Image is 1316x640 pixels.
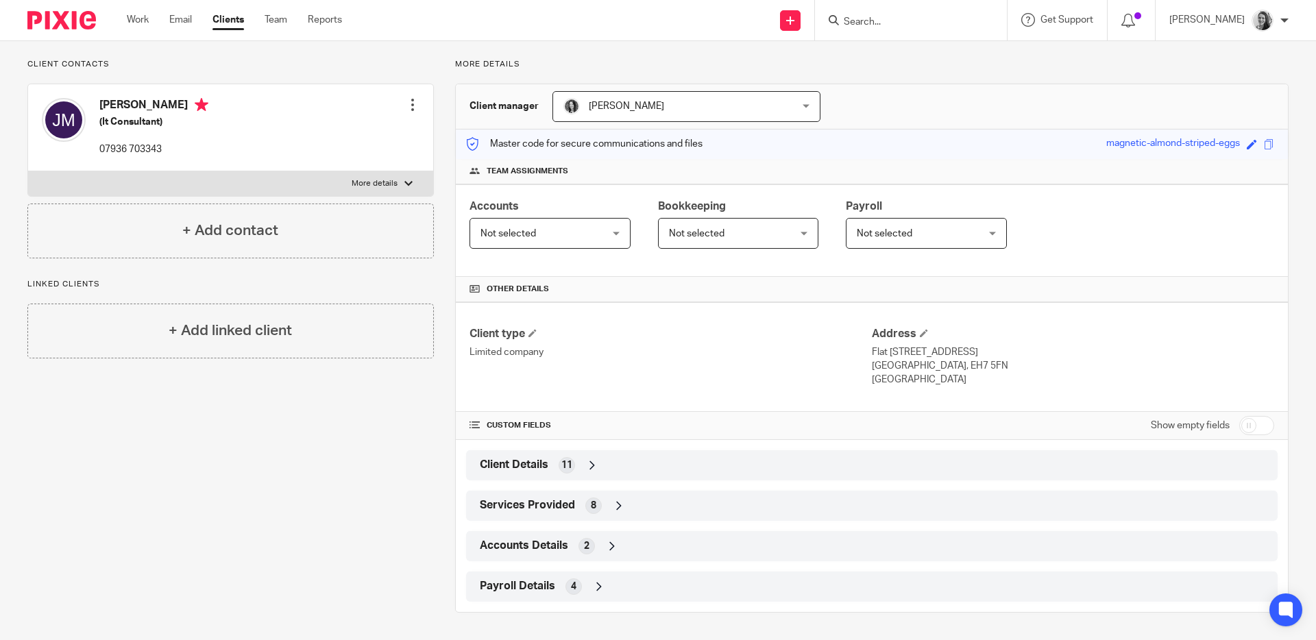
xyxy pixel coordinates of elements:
p: Flat [STREET_ADDRESS] [872,345,1274,359]
span: Other details [487,284,549,295]
h4: [PERSON_NAME] [99,98,208,115]
span: Team assignments [487,166,568,177]
h4: + Add contact [182,220,278,241]
span: 2 [584,539,589,553]
span: Get Support [1040,15,1093,25]
span: Services Provided [480,498,575,513]
i: Primary [195,98,208,112]
h5: (It Consultant) [99,115,208,129]
span: Accounts Details [480,539,568,553]
img: IMG-0056.JPG [1252,10,1274,32]
h4: + Add linked client [169,320,292,341]
label: Show empty fields [1151,419,1230,432]
a: Team [265,13,287,27]
span: 4 [571,580,576,593]
p: More details [352,178,398,189]
span: [PERSON_NAME] [589,101,664,111]
a: Reports [308,13,342,27]
span: Not selected [480,229,536,238]
a: Email [169,13,192,27]
h4: Client type [470,327,872,341]
a: Work [127,13,149,27]
span: Not selected [857,229,912,238]
p: [PERSON_NAME] [1169,13,1245,27]
p: Limited company [470,345,872,359]
p: 07936 703343 [99,143,208,156]
span: Payroll Details [480,579,555,593]
h4: CUSTOM FIELDS [470,420,872,431]
span: Not selected [669,229,724,238]
span: Payroll [846,201,882,212]
p: [GEOGRAPHIC_DATA] [872,373,1274,386]
h4: Address [872,327,1274,341]
a: Clients [212,13,244,27]
img: brodie%203%20small.jpg [563,98,580,114]
span: Client Details [480,458,548,472]
p: [GEOGRAPHIC_DATA], EH7 5FN [872,359,1274,373]
span: 11 [561,458,572,472]
span: 8 [591,499,596,513]
span: Accounts [470,201,519,212]
p: Client contacts [27,59,434,70]
p: More details [455,59,1289,70]
img: Pixie [27,11,96,29]
input: Search [842,16,966,29]
div: magnetic-almond-striped-eggs [1106,136,1240,152]
span: Bookkeeping [658,201,726,212]
img: svg%3E [42,98,86,142]
p: Linked clients [27,279,434,290]
h3: Client manager [470,99,539,113]
p: Master code for secure communications and files [466,137,703,151]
